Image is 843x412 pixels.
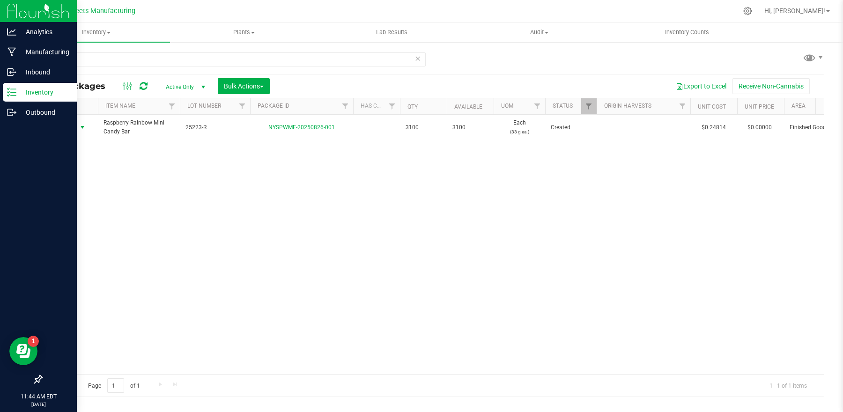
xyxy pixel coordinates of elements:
[452,123,488,132] span: 3100
[49,81,115,91] span: All Packages
[499,118,540,136] span: Each
[791,103,806,109] a: Area
[466,22,613,42] a: Audit
[499,127,540,136] p: (33 g ea.)
[16,46,73,58] p: Manufacturing
[7,67,16,77] inline-svg: Inbound
[22,22,170,42] a: Inventory
[224,82,264,90] span: Bulk Actions
[406,123,441,132] span: 3100
[170,22,318,42] a: Plants
[28,336,39,347] iframe: Resource center unread badge
[675,98,690,114] a: Filter
[258,103,289,109] a: Package ID
[235,98,250,114] a: Filter
[454,103,482,110] a: Available
[164,98,180,114] a: Filter
[732,78,810,94] button: Receive Non-Cannabis
[385,98,400,114] a: Filter
[581,98,597,114] a: Filter
[9,337,37,365] iframe: Resource center
[16,107,73,118] p: Outbound
[80,378,148,393] span: Page of 1
[551,123,591,132] span: Created
[742,7,754,15] div: Manage settings
[764,7,825,15] span: Hi, [PERSON_NAME]!
[318,22,466,42] a: Lab Results
[743,121,776,134] span: $0.00000
[670,78,732,94] button: Export to Excel
[56,7,135,15] span: SP Sweets Manufacturing
[363,28,420,37] span: Lab Results
[353,98,400,115] th: Has COA
[16,66,73,78] p: Inbound
[414,52,421,65] span: Clear
[613,22,761,42] a: Inventory Counts
[553,103,573,109] a: Status
[7,88,16,97] inline-svg: Inventory
[407,103,418,110] a: Qty
[4,392,73,401] p: 11:44 AM EDT
[170,28,317,37] span: Plants
[7,27,16,37] inline-svg: Analytics
[745,103,774,110] a: Unit Price
[7,47,16,57] inline-svg: Manufacturing
[107,378,124,393] input: 1
[652,28,722,37] span: Inventory Counts
[530,98,545,114] a: Filter
[185,123,244,132] span: 25223-R
[690,115,737,140] td: $0.24814
[268,124,335,131] a: NYSPWMF-20250826-001
[22,28,170,37] span: Inventory
[4,401,73,408] p: [DATE]
[16,87,73,98] p: Inventory
[338,98,353,114] a: Filter
[77,121,89,134] span: select
[16,26,73,37] p: Analytics
[105,103,135,109] a: Item Name
[604,103,651,109] a: Origin Harvests
[501,103,513,109] a: UOM
[104,118,174,136] span: Raspberry Rainbow Mini Candy Bar
[7,108,16,117] inline-svg: Outbound
[41,52,426,66] input: Search Package ID, Item Name, SKU, Lot or Part Number...
[762,378,814,392] span: 1 - 1 of 1 items
[698,103,726,110] a: Unit Cost
[466,28,613,37] span: Audit
[187,103,221,109] a: Lot Number
[218,78,270,94] button: Bulk Actions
